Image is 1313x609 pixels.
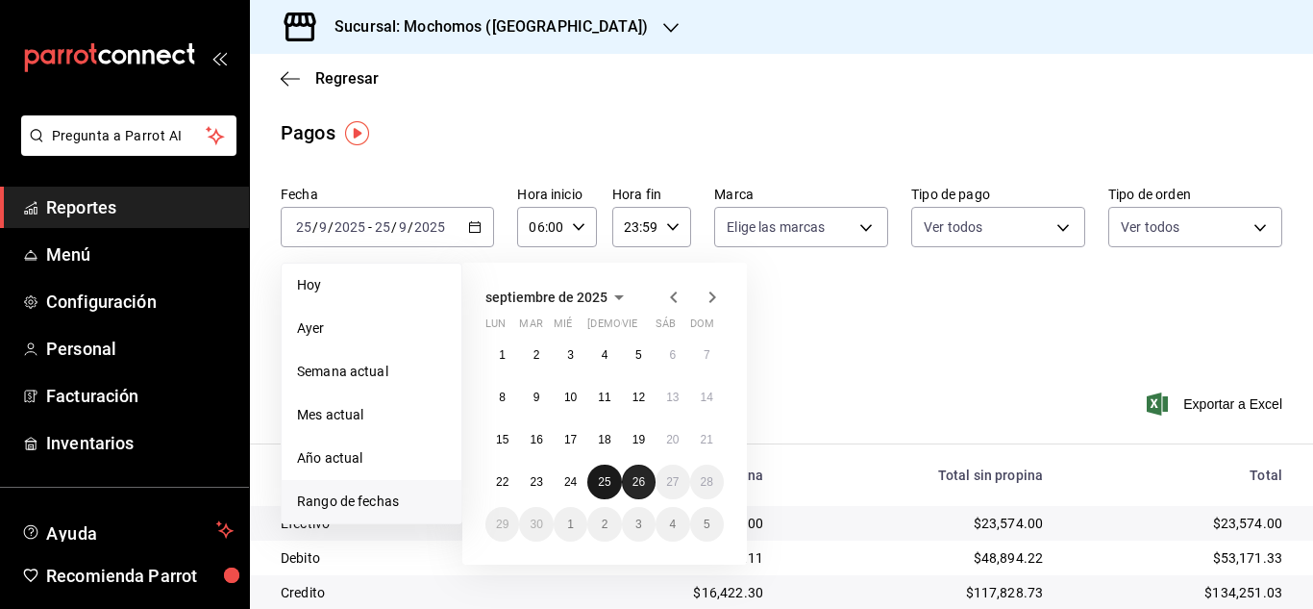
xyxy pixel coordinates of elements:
div: $16,422.30 [587,583,763,602]
button: 12 de septiembre de 2025 [622,380,656,415]
button: 19 de septiembre de 2025 [622,422,656,457]
span: Año actual [297,448,446,469]
button: 16 de septiembre de 2025 [519,422,553,457]
button: 24 de septiembre de 2025 [554,465,587,499]
a: Pregunta a Parrot AI [13,140,236,160]
button: 30 de septiembre de 2025 [519,507,553,542]
label: Fecha [281,188,494,201]
button: 23 de septiembre de 2025 [519,465,553,499]
div: Total sin propina [794,468,1043,483]
button: Pregunta a Parrot AI [21,115,236,156]
span: Facturación [46,383,234,409]
abbr: 16 de septiembre de 2025 [530,433,542,446]
span: Hoy [297,275,446,295]
div: $23,574.00 [1074,514,1282,533]
abbr: 5 de septiembre de 2025 [635,348,642,362]
span: Exportar a Excel [1151,393,1282,416]
button: 11 de septiembre de 2025 [587,380,621,415]
abbr: 26 de septiembre de 2025 [632,475,645,489]
abbr: 6 de septiembre de 2025 [669,348,676,362]
button: septiembre de 2025 [485,286,631,309]
abbr: 3 de septiembre de 2025 [567,348,574,362]
span: Personal [46,336,234,362]
input: -- [398,219,408,235]
span: Elige las marcas [727,217,825,237]
button: 5 de octubre de 2025 [690,507,724,542]
span: Menú [46,241,234,267]
button: 28 de septiembre de 2025 [690,465,724,499]
abbr: jueves [587,317,701,338]
div: $134,251.03 [1074,583,1282,602]
span: Configuración [46,289,234,315]
label: Tipo de pago [911,188,1085,201]
button: 21 de septiembre de 2025 [690,422,724,457]
abbr: viernes [622,317,637,338]
button: 3 de septiembre de 2025 [554,338,587,372]
abbr: 3 de octubre de 2025 [635,518,642,531]
button: 22 de septiembre de 2025 [485,465,519,499]
abbr: 2 de octubre de 2025 [602,518,608,531]
button: 3 de octubre de 2025 [622,507,656,542]
div: $117,828.73 [794,583,1043,602]
div: Total [1074,468,1282,483]
abbr: 15 de septiembre de 2025 [496,433,508,446]
div: $23,574.00 [794,514,1043,533]
abbr: lunes [485,317,506,338]
div: Debito [281,548,557,568]
abbr: miércoles [554,317,572,338]
button: 10 de septiembre de 2025 [554,380,587,415]
img: Tooltip marker [345,121,369,145]
h3: Sucursal: Mochomos ([GEOGRAPHIC_DATA]) [319,15,648,38]
button: Regresar [281,69,379,88]
button: 5 de septiembre de 2025 [622,338,656,372]
span: Mes actual [297,405,446,425]
button: 18 de septiembre de 2025 [587,422,621,457]
abbr: 30 de septiembre de 2025 [530,518,542,531]
button: 1 de octubre de 2025 [554,507,587,542]
button: 7 de septiembre de 2025 [690,338,724,372]
button: 14 de septiembre de 2025 [690,380,724,415]
span: Ayuda [46,519,209,542]
input: -- [318,219,328,235]
div: $48,894.22 [794,548,1043,568]
button: 6 de septiembre de 2025 [656,338,689,372]
abbr: 17 de septiembre de 2025 [564,433,577,446]
span: Recomienda Parrot [46,563,234,589]
abbr: 23 de septiembre de 2025 [530,475,542,489]
span: Reportes [46,194,234,220]
abbr: 22 de septiembre de 2025 [496,475,508,489]
abbr: 28 de septiembre de 2025 [701,475,713,489]
span: Semana actual [297,362,446,382]
button: 9 de septiembre de 2025 [519,380,553,415]
abbr: 20 de septiembre de 2025 [666,433,679,446]
abbr: 1 de octubre de 2025 [567,518,574,531]
abbr: 8 de septiembre de 2025 [499,391,506,404]
abbr: 1 de septiembre de 2025 [499,348,506,362]
span: / [312,219,318,235]
button: 15 de septiembre de 2025 [485,422,519,457]
span: Regresar [315,69,379,88]
abbr: 19 de septiembre de 2025 [632,433,645,446]
span: Ver todos [924,217,982,237]
abbr: 27 de septiembre de 2025 [666,475,679,489]
label: Hora inicio [517,188,596,201]
abbr: 4 de septiembre de 2025 [602,348,608,362]
button: 26 de septiembre de 2025 [622,465,656,499]
button: 1 de septiembre de 2025 [485,338,519,372]
button: 8 de septiembre de 2025 [485,380,519,415]
span: Ayer [297,318,446,339]
span: Rango de fechas [297,492,446,512]
span: Pregunta a Parrot AI [52,126,207,146]
abbr: 29 de septiembre de 2025 [496,518,508,531]
abbr: 5 de octubre de 2025 [704,518,710,531]
abbr: 25 de septiembre de 2025 [598,475,610,489]
abbr: 18 de septiembre de 2025 [598,433,610,446]
abbr: 13 de septiembre de 2025 [666,391,679,404]
abbr: 9 de septiembre de 2025 [533,391,540,404]
button: 2 de octubre de 2025 [587,507,621,542]
abbr: 14 de septiembre de 2025 [701,391,713,404]
button: 4 de octubre de 2025 [656,507,689,542]
input: ---- [413,219,446,235]
input: -- [374,219,391,235]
